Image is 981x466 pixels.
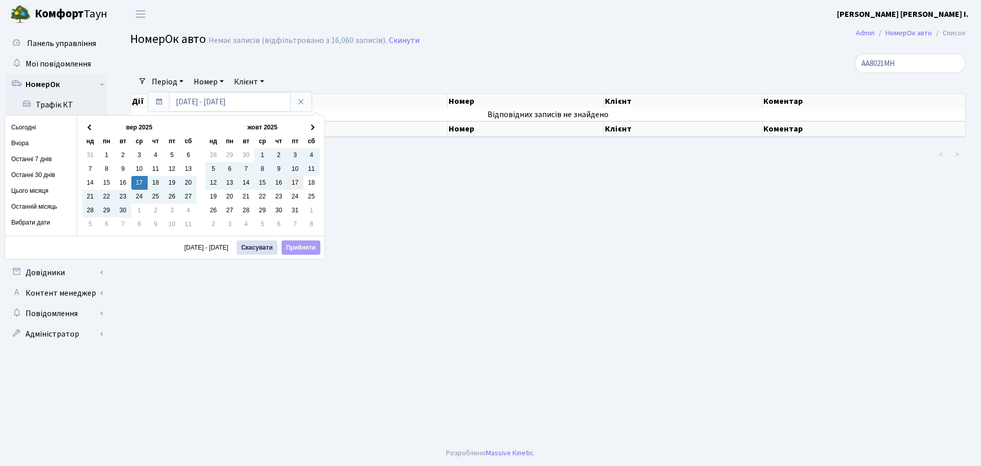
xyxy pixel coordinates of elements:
[254,204,271,217] td: 29
[271,176,287,190] td: 16
[148,162,164,176] td: 11
[604,94,762,108] th: Клієнт
[148,73,188,91] a: Період
[5,262,107,283] a: Довідники
[180,148,197,162] td: 6
[205,162,222,176] td: 5
[131,190,148,204] td: 24
[222,190,238,204] td: 20
[82,190,99,204] td: 21
[254,176,271,190] td: 15
[99,162,115,176] td: 8
[208,36,387,46] div: Немає записів (відфільтровано з 16,060 записів).
[287,162,303,176] td: 10
[271,162,287,176] td: 9
[254,217,271,231] td: 5
[238,217,254,231] td: 4
[164,204,180,217] td: 3
[271,204,287,217] td: 30
[271,190,287,204] td: 23
[5,95,107,115] a: Трафік КТ
[222,121,303,135] th: жовт 2025
[238,148,254,162] td: 30
[5,136,77,151] li: Вчора
[131,94,249,108] th: Дії
[856,28,875,38] a: Admin
[115,190,131,204] td: 23
[448,94,604,108] th: Номер
[271,217,287,231] td: 6
[148,148,164,162] td: 4
[222,176,238,190] td: 13
[5,120,77,136] li: Сьогодні
[148,204,164,217] td: 2
[287,176,303,190] td: 17
[99,121,180,135] th: вер 2025
[99,176,115,190] td: 15
[205,176,222,190] td: 12
[205,190,222,204] td: 19
[222,217,238,231] td: 3
[238,176,254,190] td: 14
[115,217,131,231] td: 7
[238,135,254,148] th: вт
[238,190,254,204] td: 21
[148,217,164,231] td: 9
[238,162,254,176] td: 7
[271,135,287,148] th: чт
[148,190,164,204] td: 25
[287,148,303,162] td: 3
[254,148,271,162] td: 1
[164,148,180,162] td: 5
[254,135,271,148] th: ср
[164,190,180,204] td: 26
[837,9,969,20] b: [PERSON_NAME] [PERSON_NAME] I.
[249,121,448,137] th: Створено
[180,217,197,231] td: 11
[604,121,762,137] th: Клієнт
[287,204,303,217] td: 31
[180,204,197,217] td: 4
[389,36,419,46] a: Скинути
[180,135,197,148] th: сб
[5,183,77,199] li: Цього місяця
[5,33,107,54] a: Панель управління
[82,162,99,176] td: 7
[131,148,148,162] td: 3
[82,204,99,217] td: 28
[99,135,115,148] th: пн
[99,204,115,217] td: 29
[5,167,77,183] li: Останні 30 днів
[5,324,107,344] a: Адміністратор
[148,176,164,190] td: 18
[26,58,91,70] span: Мої повідомлення
[303,148,320,162] td: 4
[254,190,271,204] td: 22
[184,245,232,251] span: [DATE] - [DATE]
[82,148,99,162] td: 31
[115,204,131,217] td: 30
[222,148,238,162] td: 29
[164,217,180,231] td: 10
[5,283,107,303] a: Контент менеджер
[82,217,99,231] td: 5
[115,148,131,162] td: 2
[762,121,966,137] th: Коментар
[287,190,303,204] td: 24
[131,204,148,217] td: 1
[222,204,238,217] td: 27
[164,162,180,176] td: 12
[303,162,320,176] td: 11
[205,148,222,162] td: 28
[762,94,966,108] th: Коментар
[27,38,96,49] span: Панель управління
[131,108,966,121] td: Відповідних записів не знайдено
[180,162,197,176] td: 13
[303,135,320,148] th: сб
[932,28,966,39] li: Список
[446,448,535,459] div: Розроблено .
[222,162,238,176] td: 6
[115,176,131,190] td: 16
[35,6,107,23] span: Таун
[82,135,99,148] th: нд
